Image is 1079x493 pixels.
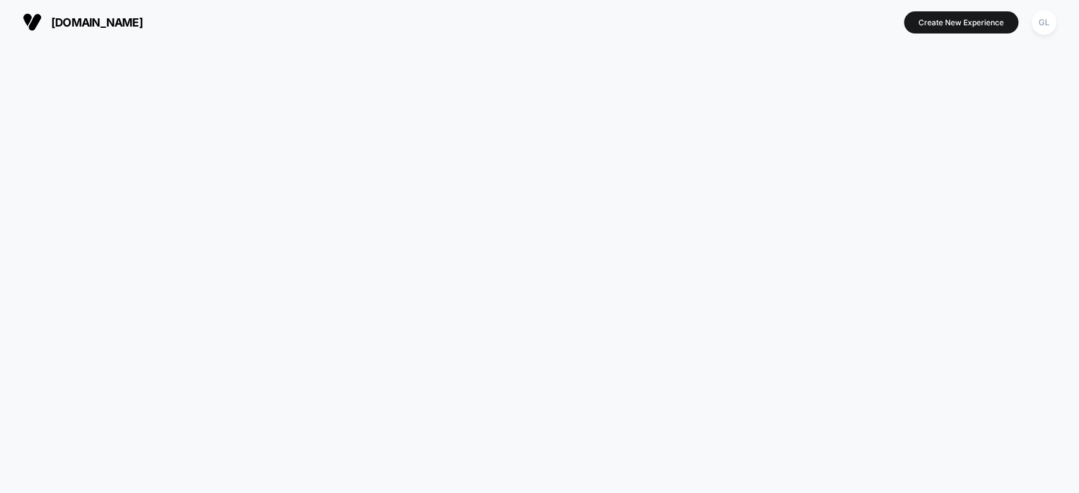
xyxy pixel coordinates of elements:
button: GL [1028,9,1060,35]
button: Create New Experience [904,11,1018,33]
div: GL [1032,10,1056,35]
button: [DOMAIN_NAME] [19,12,147,32]
img: Visually logo [23,13,42,32]
span: [DOMAIN_NAME] [51,16,143,29]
